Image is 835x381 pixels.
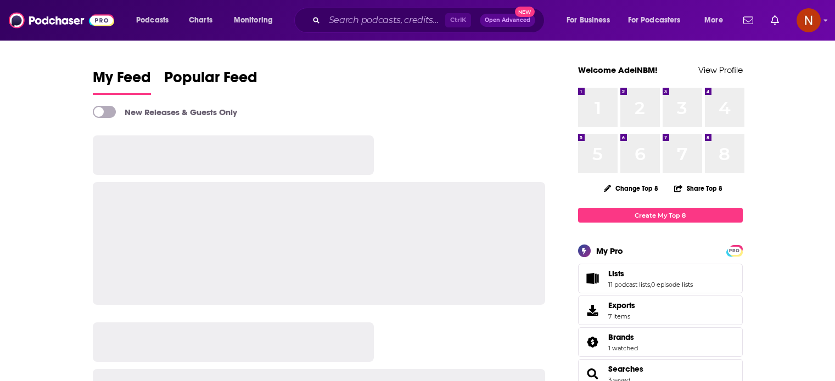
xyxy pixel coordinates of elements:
a: New Releases & Guests Only [93,106,237,118]
a: Create My Top 8 [578,208,743,223]
button: open menu [226,12,287,29]
a: View Profile [698,65,743,75]
span: Podcasts [136,13,169,28]
button: open menu [559,12,624,29]
div: My Pro [596,246,623,256]
button: open menu [621,12,697,29]
a: Charts [182,12,219,29]
a: Show notifications dropdown [766,11,783,30]
button: Share Top 8 [674,178,723,199]
span: , [650,281,651,288]
button: Open AdvancedNew [480,14,535,27]
a: 0 episode lists [651,281,693,288]
span: Open Advanced [485,18,530,23]
span: For Business [567,13,610,28]
button: open menu [128,12,183,29]
span: Lists [578,264,743,293]
a: My Feed [93,68,151,95]
a: Show notifications dropdown [739,11,758,30]
span: Popular Feed [164,68,257,93]
a: Brands [608,332,638,342]
input: Search podcasts, credits, & more... [324,12,445,29]
a: Popular Feed [164,68,257,95]
a: Brands [582,334,604,350]
span: Brands [578,327,743,357]
button: open menu [697,12,737,29]
span: Exports [608,300,635,310]
span: More [704,13,723,28]
div: Search podcasts, credits, & more... [305,8,555,33]
span: 7 items [608,312,635,320]
span: Exports [582,303,604,318]
span: PRO [728,247,741,255]
a: Lists [582,271,604,286]
a: PRO [728,246,741,254]
img: Podchaser - Follow, Share and Rate Podcasts [9,10,114,31]
button: Show profile menu [797,8,821,32]
span: For Podcasters [628,13,681,28]
a: 11 podcast lists [608,281,650,288]
a: Searches [608,364,643,374]
span: New [515,7,535,17]
span: My Feed [93,68,151,93]
button: Change Top 8 [597,181,665,195]
a: Lists [608,269,693,278]
a: Welcome AdelNBM! [578,65,658,75]
a: 1 watched [608,344,638,352]
a: Exports [578,295,743,325]
span: Lists [608,269,624,278]
span: Ctrl K [445,13,471,27]
span: Brands [608,332,634,342]
img: User Profile [797,8,821,32]
span: Logged in as AdelNBM [797,8,821,32]
span: Charts [189,13,212,28]
span: Monitoring [234,13,273,28]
